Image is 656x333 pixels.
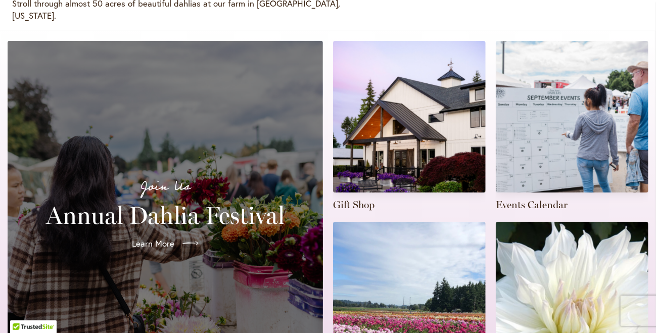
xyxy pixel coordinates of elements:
[132,237,174,250] span: Learn More
[20,176,311,197] p: Join Us
[20,201,311,229] h2: Annual Dahlia Festival
[124,229,207,258] a: Learn More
